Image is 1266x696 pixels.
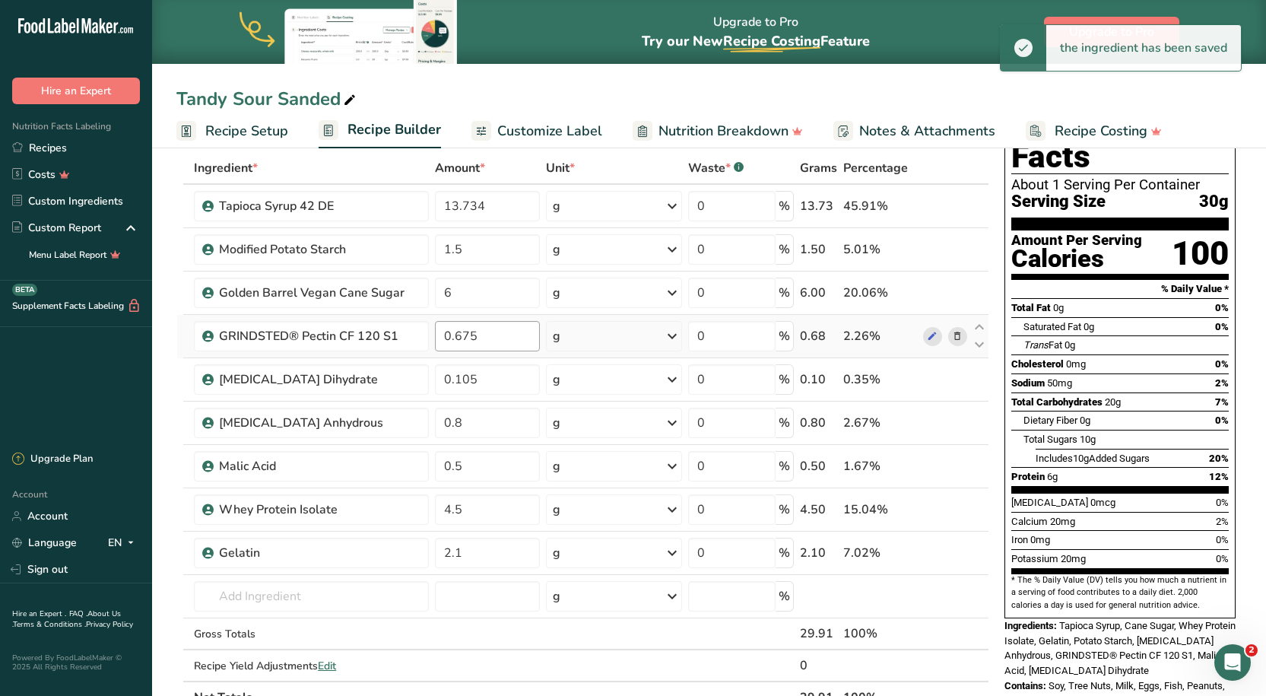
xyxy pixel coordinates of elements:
span: Try our New Feature [642,32,870,50]
span: Total Carbohydrates [1011,396,1103,408]
div: 0.10 [800,370,837,389]
div: g [553,414,560,432]
span: 12% [1209,471,1229,482]
div: Tandy Sour Sanded [176,85,359,113]
div: 0.68 [800,327,837,345]
a: Recipe Setup [176,114,288,148]
div: 7.02% [843,544,916,562]
div: [MEDICAL_DATA] Anhydrous [219,414,409,432]
section: % Daily Value * [1011,280,1229,298]
span: 0% [1215,302,1229,313]
span: 6g [1047,471,1058,482]
span: 0% [1215,321,1229,332]
span: Percentage [843,159,908,177]
div: 100% [843,624,916,643]
div: [MEDICAL_DATA] Dihydrate [219,370,409,389]
div: Golden Barrel Vegan Cane Sugar [219,284,409,302]
div: 0.50 [800,457,837,475]
span: Unit [546,159,575,177]
span: 0mg [1066,358,1086,370]
span: Ingredient [194,159,258,177]
span: 30g [1199,192,1229,211]
span: 2% [1216,516,1229,527]
a: Customize Label [471,114,602,148]
span: Calcium [1011,516,1048,527]
a: Recipe Costing [1026,114,1162,148]
div: 0.35% [843,370,916,389]
section: * The % Daily Value (DV) tells you how much a nutrient in a serving of food contributes to a dail... [1011,574,1229,612]
div: 0.80 [800,414,837,432]
button: Upgrade to Pro [1044,17,1179,47]
span: 0% [1216,497,1229,508]
div: Gelatin [219,544,409,562]
span: Recipe Costing [723,32,820,50]
span: 0g [1065,339,1075,351]
div: Gross Totals [194,626,428,642]
div: 4.50 [800,501,837,519]
span: Potassium [1011,553,1058,564]
span: Nutrition Breakdown [658,121,788,141]
a: FAQ . [69,609,87,619]
span: Serving Size [1011,192,1106,211]
span: Iron [1011,534,1028,545]
span: Contains: [1004,680,1046,691]
div: g [553,544,560,562]
div: g [553,327,560,345]
span: 0% [1216,553,1229,564]
div: Waste [688,159,744,177]
span: 0g [1053,302,1064,313]
a: Terms & Conditions . [13,619,86,630]
div: g [553,284,560,302]
span: Protein [1011,471,1045,482]
span: 20g [1105,396,1121,408]
div: g [553,370,560,389]
span: 0mcg [1090,497,1115,508]
h1: Nutrition Facts [1011,104,1229,174]
span: Includes Added Sugars [1036,453,1150,464]
div: g [553,501,560,519]
a: Language [12,529,77,556]
span: 2 [1245,644,1258,656]
div: 15.04% [843,501,916,519]
div: About 1 Serving Per Container [1011,177,1229,192]
span: Dietary Fiber [1023,415,1077,426]
span: Tapioca Syrup, Cane Sugar, Whey Protein Isolate, Gelatin, Potato Starch, [MEDICAL_DATA] Anhydrous... [1004,620,1236,676]
span: Edit [318,659,336,673]
div: Whey Protein Isolate [219,501,409,519]
div: 2.10 [800,544,837,562]
span: Amount [435,159,485,177]
div: 2.26% [843,327,916,345]
span: 0g [1084,321,1094,332]
span: Total Sugars [1023,434,1077,445]
span: 2% [1215,377,1229,389]
div: 13.73 [800,197,837,215]
span: [MEDICAL_DATA] [1011,497,1088,508]
span: 20mg [1061,553,1086,564]
a: Notes & Attachments [833,114,995,148]
span: Fat [1023,339,1062,351]
span: Notes & Attachments [859,121,995,141]
span: Total Fat [1011,302,1051,313]
div: 20.06% [843,284,916,302]
div: g [553,457,560,475]
a: Nutrition Breakdown [633,114,803,148]
span: Recipe Costing [1055,121,1147,141]
div: 2.67% [843,414,916,432]
button: Hire an Expert [12,78,140,104]
div: Powered By FoodLabelMaker © 2025 All Rights Reserved [12,653,140,672]
span: Sodium [1011,377,1045,389]
div: g [553,197,560,215]
div: 1.50 [800,240,837,259]
a: Privacy Policy [86,619,133,630]
div: Amount Per Serving [1011,234,1142,248]
span: Recipe Builder [347,119,441,140]
i: Trans [1023,339,1049,351]
input: Add Ingredient [194,581,428,612]
span: Ingredients: [1004,620,1057,631]
div: 1.67% [843,457,916,475]
div: the ingredient has been saved [1046,25,1241,71]
span: 10g [1080,434,1096,445]
div: g [553,240,560,259]
div: Calories [1011,248,1142,270]
div: Recipe Yield Adjustments [194,658,428,674]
